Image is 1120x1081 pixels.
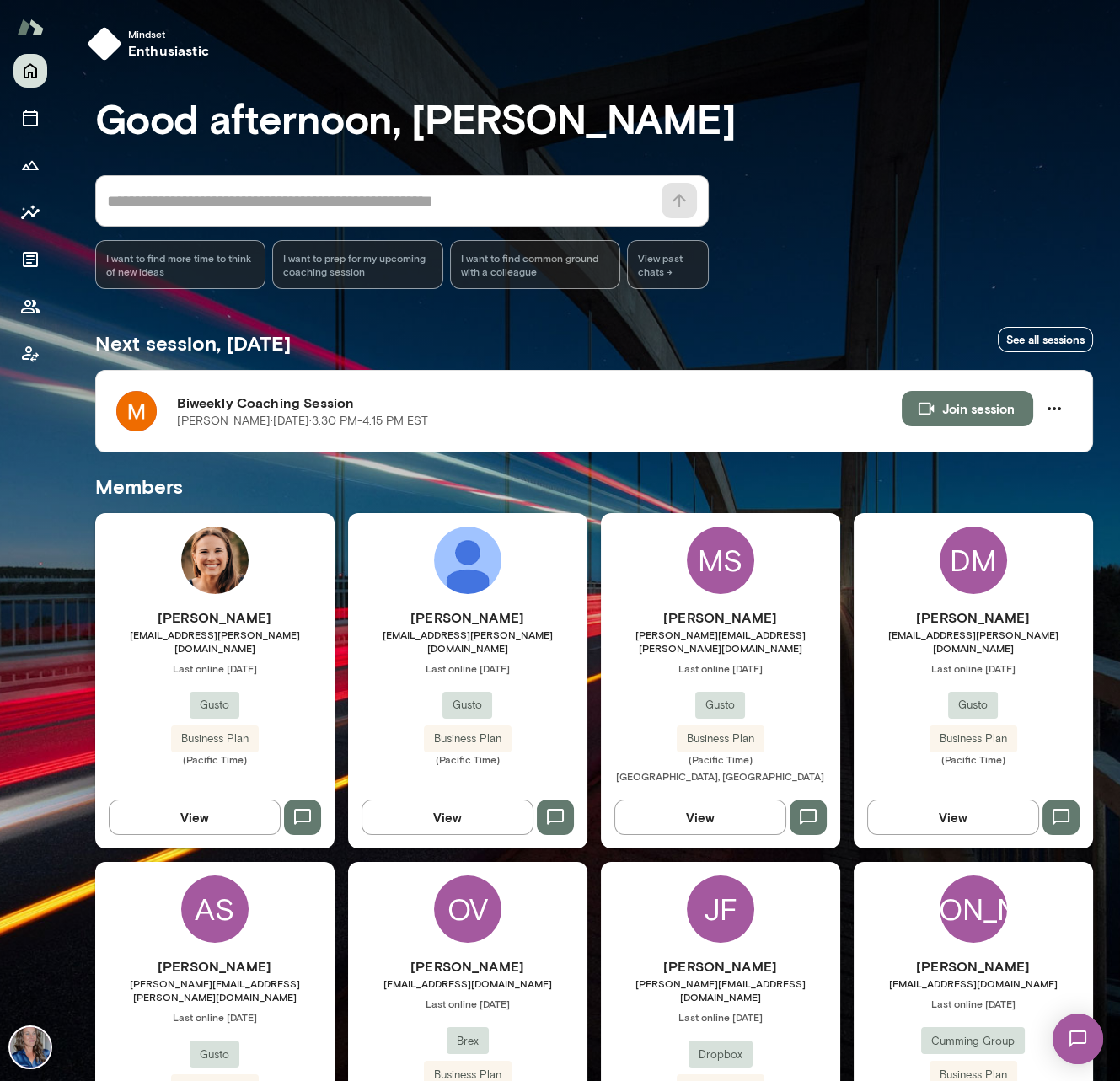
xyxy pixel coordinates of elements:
[95,1010,335,1024] span: Last online [DATE]
[677,730,764,747] span: Business Plan
[998,327,1093,353] a: See all sessions
[854,752,1093,766] span: (Pacific Time)
[695,697,745,714] span: Gusto
[13,148,47,182] button: Growth Plan
[854,977,1093,990] span: [EMAIL_ADDRESS][DOMAIN_NAME]
[940,875,1007,943] div: [PERSON_NAME]
[348,607,587,628] h6: [PERSON_NAME]
[434,527,501,594] img: Aoife Duffy
[434,875,501,943] div: OV
[13,243,47,276] button: Documents
[854,956,1093,977] h6: [PERSON_NAME]
[616,770,824,782] span: [GEOGRAPHIC_DATA], [GEOGRAPHIC_DATA]
[948,697,998,714] span: Gusto
[601,661,840,675] span: Last online [DATE]
[17,11,44,43] img: Mento
[181,875,249,943] div: AS
[95,473,1093,500] h5: Members
[95,752,335,766] span: (Pacific Time)
[13,54,47,88] button: Home
[181,527,249,594] img: Izzy Rogner
[867,800,1039,835] button: View
[10,1027,51,1068] img: Nicole Menkhoff
[461,251,610,278] span: I want to find common ground with a colleague
[689,1046,753,1063] span: Dropbox
[921,1033,1025,1050] span: Cumming Group
[283,251,432,278] span: I want to prep for my upcoming coaching session
[95,329,291,356] h5: Next session, [DATE]
[13,195,47,229] button: Insights
[109,800,281,835] button: View
[13,101,47,135] button: Sessions
[13,337,47,371] button: Client app
[940,527,1007,594] div: DM
[601,628,840,655] span: [PERSON_NAME][EMAIL_ADDRESS][PERSON_NAME][DOMAIN_NAME]
[171,730,259,747] span: Business Plan
[362,800,533,835] button: View
[450,240,621,289] div: I want to find common ground with a colleague
[854,628,1093,655] span: [EMAIL_ADDRESS][PERSON_NAME][DOMAIN_NAME]
[854,607,1093,628] h6: [PERSON_NAME]
[601,752,840,766] span: (Pacific Time)
[424,730,512,747] span: Business Plan
[95,240,266,289] div: I want to find more time to think of new ideas
[447,1033,489,1050] span: Brex
[348,956,587,977] h6: [PERSON_NAME]
[601,607,840,628] h6: [PERSON_NAME]
[95,956,335,977] h6: [PERSON_NAME]
[88,27,121,61] img: mindset
[601,956,840,977] h6: [PERSON_NAME]
[13,290,47,324] button: Members
[190,1046,239,1063] span: Gusto
[177,413,428,430] p: [PERSON_NAME] · [DATE] · 3:30 PM-4:15 PM EST
[854,661,1093,675] span: Last online [DATE]
[177,393,902,413] h6: Biweekly Coaching Session
[902,391,1033,426] button: Join session
[128,27,209,40] span: Mindset
[106,251,255,278] span: I want to find more time to think of new ideas
[442,697,492,714] span: Gusto
[95,661,335,675] span: Last online [DATE]
[128,40,209,61] h6: enthusiastic
[614,800,786,835] button: View
[687,527,754,594] div: MS
[348,661,587,675] span: Last online [DATE]
[348,628,587,655] span: [EMAIL_ADDRESS][PERSON_NAME][DOMAIN_NAME]
[601,977,840,1003] span: [PERSON_NAME][EMAIL_ADDRESS][DOMAIN_NAME]
[348,997,587,1010] span: Last online [DATE]
[190,697,239,714] span: Gusto
[95,94,1093,142] h3: Good afternoon, [PERSON_NAME]
[930,730,1017,747] span: Business Plan
[627,240,708,289] span: View past chats ->
[348,752,587,766] span: (Pacific Time)
[81,20,222,67] button: Mindsetenthusiastic
[95,977,335,1003] span: [PERSON_NAME][EMAIL_ADDRESS][PERSON_NAME][DOMAIN_NAME]
[687,875,754,943] div: JF
[854,997,1093,1010] span: Last online [DATE]
[272,240,443,289] div: I want to prep for my upcoming coaching session
[601,1010,840,1024] span: Last online [DATE]
[95,607,335,628] h6: [PERSON_NAME]
[348,977,587,990] span: [EMAIL_ADDRESS][DOMAIN_NAME]
[95,628,335,655] span: [EMAIL_ADDRESS][PERSON_NAME][DOMAIN_NAME]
